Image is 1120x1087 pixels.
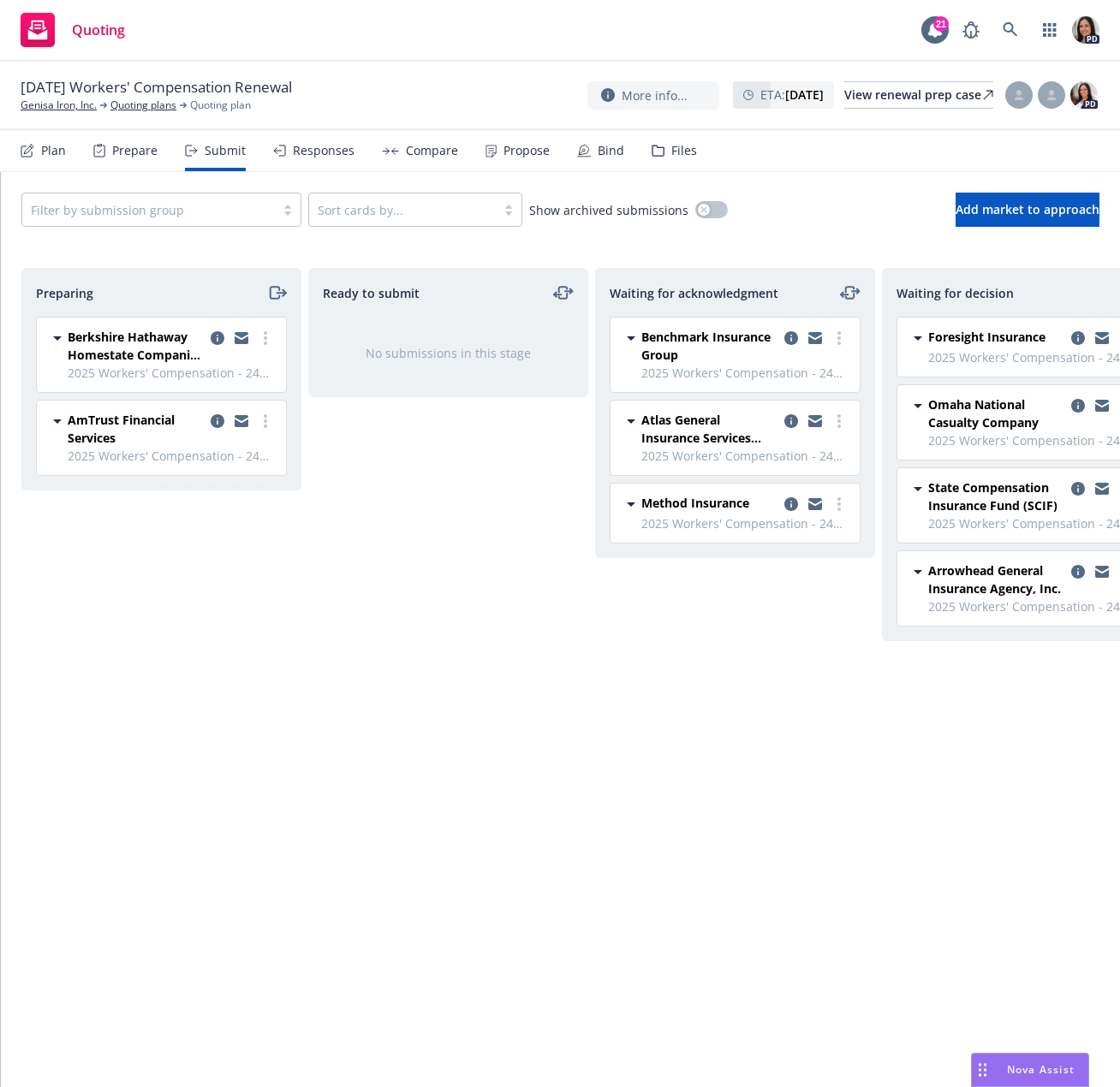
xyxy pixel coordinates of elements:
div: Prepare [112,144,158,157]
span: Nova Assist [1007,1062,1075,1077]
span: Foresight Insurance [928,328,1046,346]
a: copy logging email [1068,478,1088,499]
button: Nova Assist [971,1053,1089,1087]
a: copy logging email [781,411,801,431]
img: photo [1072,16,1099,44]
span: 2025 Workers' Compensation - 24 25 WC [641,447,849,465]
span: [DATE] Workers' Compensation Renewal [21,77,292,98]
span: Ready to submit [323,284,420,302]
a: Report a Bug [954,13,988,47]
span: Arrowhead General Insurance Agency, Inc. [928,561,1064,597]
a: copy logging email [1068,561,1088,582]
div: Submit [205,144,246,157]
a: copy logging email [1092,561,1112,582]
span: Quoting plan [190,98,251,113]
button: Add market to approach [956,193,1099,227]
a: copy logging email [207,411,228,431]
a: View renewal prep case [844,81,993,109]
a: copy logging email [1092,478,1112,499]
span: Omaha National Casualty Company [928,395,1064,431]
span: 2025 Workers' Compensation - 24 25 WC [641,514,849,532]
span: More info... [622,86,688,104]
div: View renewal prep case [844,82,993,108]
div: Responses [293,144,354,157]
div: Plan [41,144,66,157]
div: Files [671,144,697,157]
a: more [829,328,849,348]
a: copy logging email [1068,328,1088,348]
a: Quoting plans [110,98,176,113]
a: more [829,494,849,514]
a: copy logging email [805,328,825,348]
a: moveLeftRight [553,282,574,303]
a: more [255,328,276,348]
a: copy logging email [1092,328,1112,348]
a: Switch app [1033,13,1067,47]
a: copy logging email [231,328,252,348]
span: AmTrust Financial Services [68,411,204,447]
span: 2025 Workers' Compensation - 24 25 WC [68,447,276,465]
a: more [255,411,276,431]
a: copy logging email [231,411,252,431]
div: Bind [598,144,624,157]
a: more [829,411,849,431]
span: Show archived submissions [529,201,688,219]
strong: [DATE] [785,86,824,103]
span: Quoting [72,23,125,37]
a: Search [993,13,1028,47]
span: Waiting for decision [897,284,1014,302]
div: No submissions in this stage [337,344,560,362]
div: 21 [933,16,949,32]
img: photo [1070,81,1098,109]
a: moveLeftRight [840,282,861,303]
a: Quoting [14,6,132,54]
div: Propose [503,144,550,157]
a: moveRight [266,282,287,303]
span: 2025 Workers' Compensation - 24 25 WC [641,364,849,382]
div: Compare [406,144,458,157]
a: copy logging email [781,494,801,514]
span: Atlas General Insurance Services (RPS) [641,411,777,447]
a: copy logging email [1092,395,1112,416]
div: Drag to move [972,1054,993,1086]
span: State Compensation Insurance Fund (SCIF) [928,478,1064,514]
span: Preparing [36,284,93,302]
span: 2025 Workers' Compensation - 24 25 WC [68,364,276,382]
span: Method Insurance [641,494,749,512]
button: More info... [587,81,719,110]
a: copy logging email [1068,395,1088,416]
a: copy logging email [781,328,801,348]
a: Genisa Iron, Inc. [21,98,97,113]
span: Waiting for acknowledgment [610,284,778,302]
span: Benchmark Insurance Group [641,328,777,364]
a: copy logging email [207,328,228,348]
a: copy logging email [805,494,825,514]
a: copy logging email [805,411,825,431]
span: Add market to approach [956,201,1099,217]
span: Berkshire Hathaway Homestate Companies (BHHC) [68,328,204,364]
span: ETA : [760,86,824,104]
